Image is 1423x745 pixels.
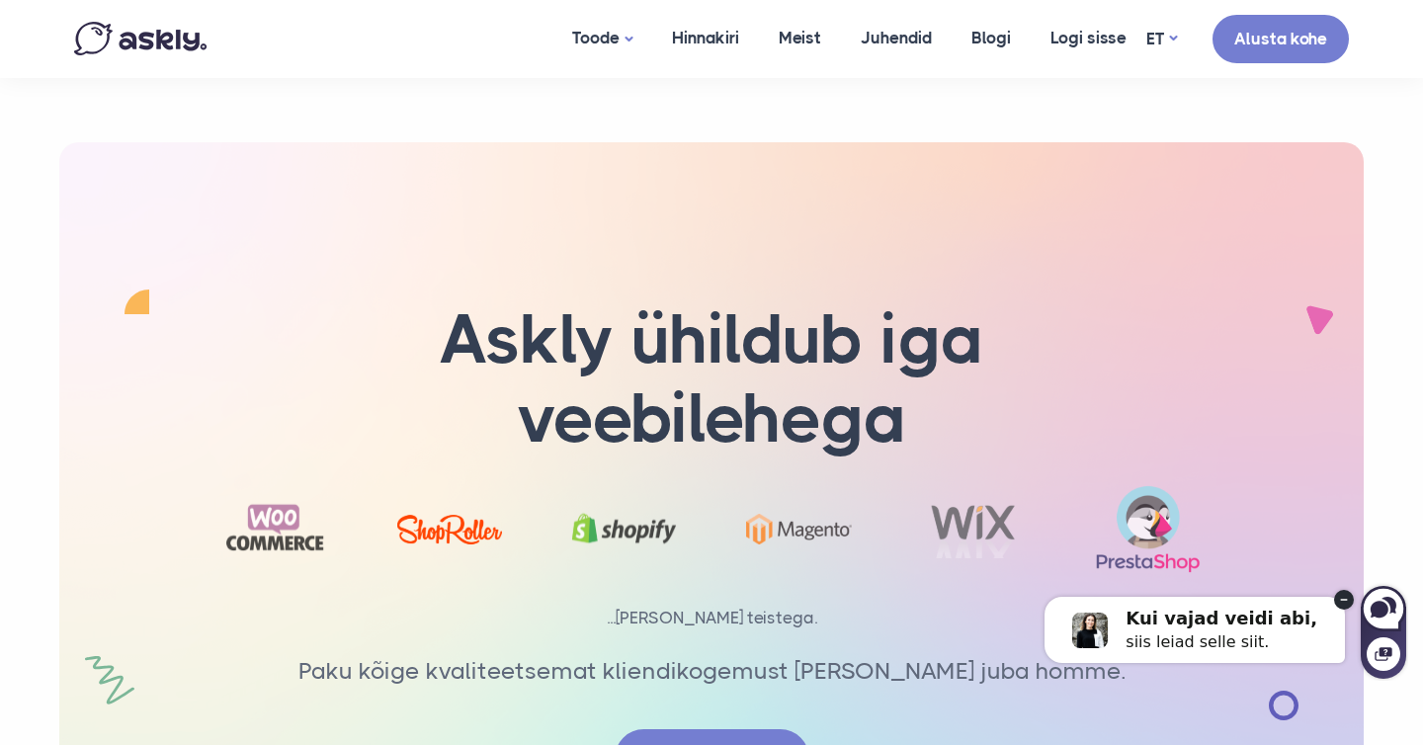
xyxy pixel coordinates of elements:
img: ShopRoller [397,515,503,544]
p: ...[PERSON_NAME] teistega. [183,604,1240,632]
a: Alusta kohe [1213,15,1349,63]
img: Askly [74,22,207,55]
img: Wix [921,499,1027,558]
img: Shopify [571,499,677,558]
p: Paku kõige kvaliteetsemat kliendikogemust [PERSON_NAME] juba homme. [292,652,1131,690]
img: prestashop [1095,484,1201,574]
img: Magento [746,514,852,544]
img: Woocommerce [222,497,328,561]
iframe: Askly chat [1002,560,1408,681]
a: ET [1146,25,1177,53]
h1: Askly ühildub iga veebilehega [292,300,1131,459]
